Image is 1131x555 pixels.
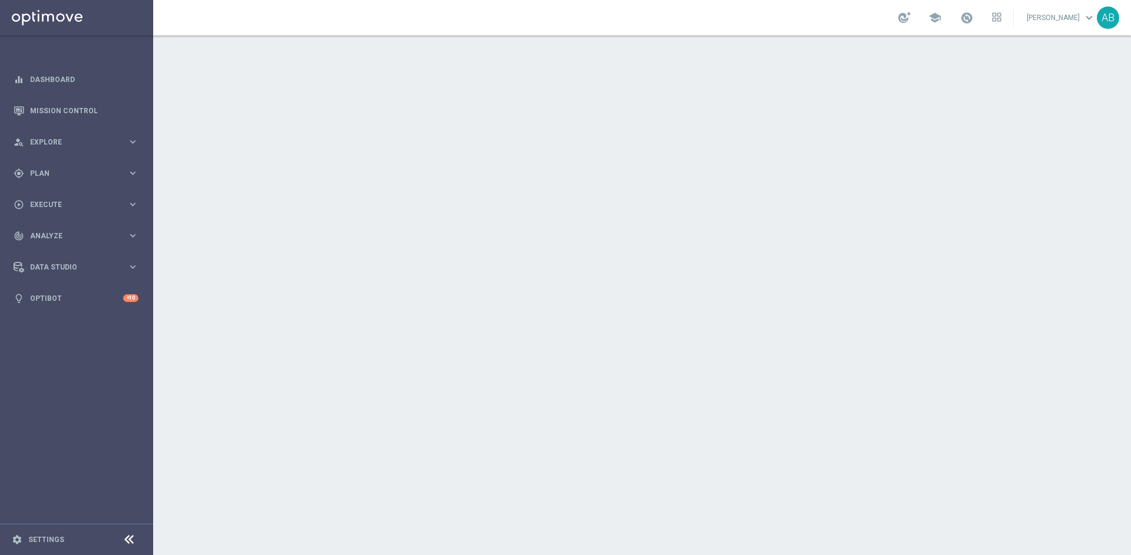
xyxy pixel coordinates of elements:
[14,199,127,210] div: Execute
[30,95,138,126] a: Mission Control
[14,64,138,95] div: Dashboard
[127,261,138,272] i: keyboard_arrow_right
[30,283,123,314] a: Optibot
[127,168,138,179] i: keyboard_arrow_right
[14,137,24,147] i: person_search
[14,168,127,179] div: Plan
[127,230,138,241] i: keyboard_arrow_right
[13,294,139,303] button: lightbulb Optibot +10
[13,200,139,209] button: play_circle_outline Execute keyboard_arrow_right
[14,231,24,241] i: track_changes
[127,199,138,210] i: keyboard_arrow_right
[13,169,139,178] button: gps_fixed Plan keyboard_arrow_right
[30,64,138,95] a: Dashboard
[14,95,138,126] div: Mission Control
[30,232,127,239] span: Analyze
[13,262,139,272] button: Data Studio keyboard_arrow_right
[13,231,139,241] button: track_changes Analyze keyboard_arrow_right
[1026,9,1097,27] a: [PERSON_NAME]keyboard_arrow_down
[14,283,138,314] div: Optibot
[1083,11,1096,24] span: keyboard_arrow_down
[14,231,127,241] div: Analyze
[13,137,139,147] button: person_search Explore keyboard_arrow_right
[13,75,139,84] button: equalizer Dashboard
[30,264,127,271] span: Data Studio
[14,199,24,210] i: play_circle_outline
[28,536,64,543] a: Settings
[30,201,127,208] span: Execute
[30,170,127,177] span: Plan
[12,534,22,545] i: settings
[14,293,24,304] i: lightbulb
[30,139,127,146] span: Explore
[127,136,138,147] i: keyboard_arrow_right
[14,137,127,147] div: Explore
[123,294,138,302] div: +10
[14,262,127,272] div: Data Studio
[13,106,139,116] button: Mission Control
[14,168,24,179] i: gps_fixed
[14,74,24,85] i: equalizer
[1097,6,1119,29] div: AB
[928,11,941,24] span: school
